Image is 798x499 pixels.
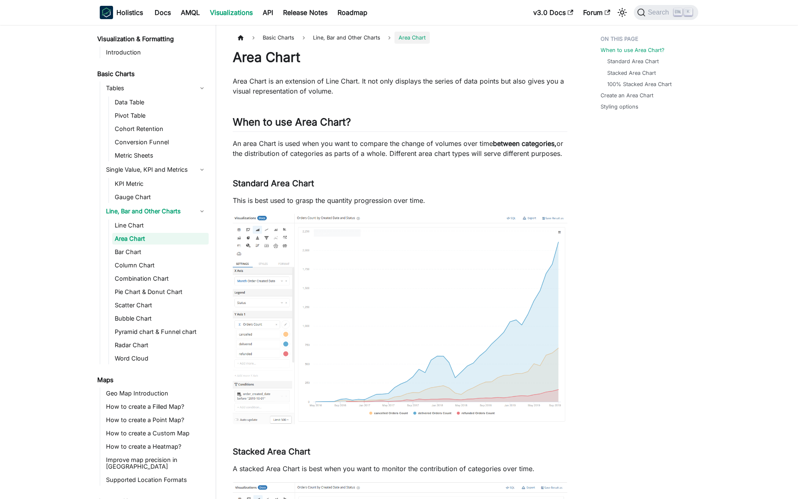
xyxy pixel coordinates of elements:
[112,191,209,203] a: Gauge Chart
[634,5,698,20] button: Search (Ctrl+K)
[95,33,209,45] a: Visualization & Formatting
[528,6,578,19] a: v3.0 Docs
[116,7,143,17] b: Holistics
[112,178,209,190] a: KPI Metric
[176,6,205,19] a: AMQL
[103,388,209,399] a: Geo Map Introduction
[332,6,372,19] a: Roadmap
[112,353,209,364] a: Word Cloud
[95,374,209,386] a: Maps
[233,49,567,66] h1: Area Chart
[103,205,209,218] a: Line, Bar and Other Charts
[103,441,209,452] a: How to create a Heatmap?
[233,447,567,457] h3: Stacked Area Chart
[601,91,653,99] a: Create an Area Chart
[578,6,615,19] a: Forum
[493,139,557,148] strong: between categories,
[645,9,674,16] span: Search
[112,246,209,258] a: Bar Chart
[601,46,665,54] a: When to use Area Chart?
[233,76,567,96] p: Area Chart is an extension of Line Chart. It not only displays the series of data points but also...
[112,286,209,298] a: Pie Chart & Donut Chart
[100,6,143,19] a: HolisticsHolistics
[112,136,209,148] a: Conversion Funnel
[233,32,249,44] a: Home page
[205,6,258,19] a: Visualizations
[394,32,430,44] span: Area Chart
[616,6,629,19] button: Switch between dark and light mode (currently light mode)
[112,233,209,245] a: Area Chart
[103,474,209,486] a: Supported Location Formats
[607,80,672,88] a: 100% Stacked Area Chart
[100,6,113,19] img: Holistics
[103,454,209,472] a: Improve map precision in [GEOGRAPHIC_DATA]
[607,57,659,65] a: Standard Area Chart
[233,464,567,474] p: A stacked Area Chart is best when you want to monitor the contribution of categories over time.
[233,195,567,205] p: This is best used to grasp the quantity progression over time.
[112,313,209,324] a: Bubble Chart
[601,103,638,111] a: Styling options
[112,326,209,338] a: Pyramid chart & Funnel chart
[309,32,384,44] span: Line, Bar and Other Charts
[112,123,209,135] a: Cohort Retention
[259,32,298,44] span: Basic Charts
[233,32,567,44] nav: Breadcrumbs
[233,138,567,158] p: An area Chart is used when you want to compare the change of volumes over time or the distributio...
[112,339,209,351] a: Radar Chart
[684,8,692,16] kbd: K
[91,25,216,499] nav: Docs sidebar
[278,6,332,19] a: Release Notes
[103,414,209,426] a: How to create a Point Map?
[150,6,176,19] a: Docs
[112,299,209,311] a: Scatter Chart
[103,427,209,439] a: How to create a Custom Map
[258,6,278,19] a: API
[103,163,209,176] a: Single Value, KPI and Metrics
[103,47,209,58] a: Introduction
[233,116,567,132] h2: When to use Area Chart?
[95,68,209,80] a: Basic Charts
[233,178,567,189] h3: Standard Area Chart
[103,82,209,95] a: Tables
[103,401,209,413] a: How to create a Filled Map?
[112,110,209,121] a: Pivot Table
[112,220,209,231] a: Line Chart
[607,69,656,77] a: Stacked Area Chart
[112,273,209,284] a: Combination Chart
[112,150,209,161] a: Metric Sheets
[112,96,209,108] a: Data Table
[112,259,209,271] a: Column Chart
